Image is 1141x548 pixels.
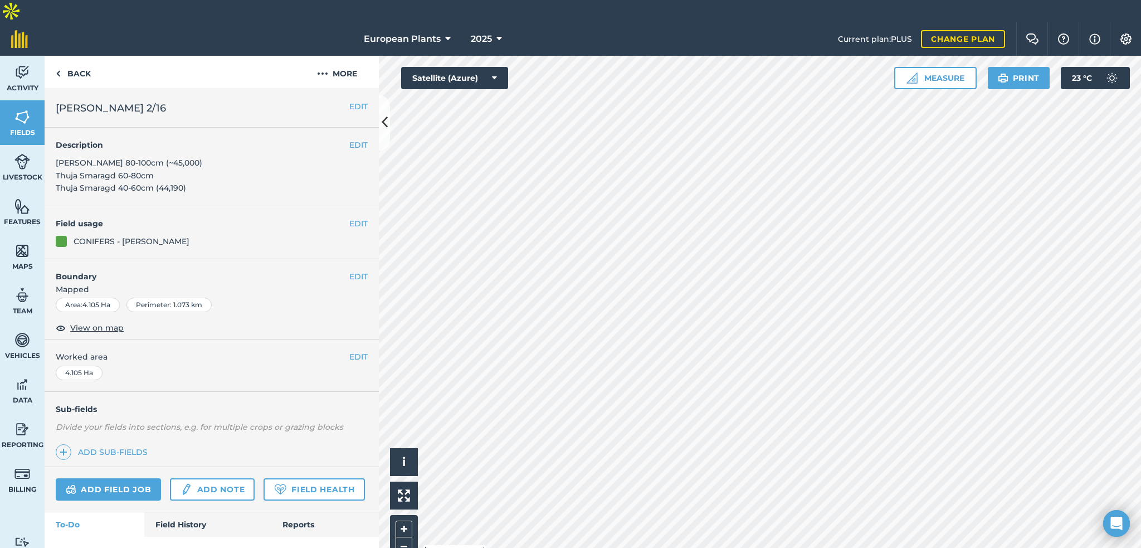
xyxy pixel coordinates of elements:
button: More [295,56,379,89]
img: Two speech bubbles overlapping with the left bubble in the forefront [1026,33,1039,45]
button: + [396,521,412,537]
a: Reports [271,512,379,537]
button: Measure [894,67,977,89]
img: svg+xml;base64,PHN2ZyB4bWxucz0iaHR0cDovL3d3dy53My5vcmcvMjAwMC9zdmciIHdpZHRoPSI5IiBoZWlnaHQ9IjI0Ii... [56,67,61,80]
h4: Description [56,139,368,151]
button: EDIT [349,100,368,113]
img: svg+xml;base64,PHN2ZyB4bWxucz0iaHR0cDovL3d3dy53My5vcmcvMjAwMC9zdmciIHdpZHRoPSIxNyIgaGVpZ2h0PSIxNy... [1089,32,1100,46]
a: To-Do [45,512,144,537]
img: svg+xml;base64,PD94bWwgdmVyc2lvbj0iMS4wIiBlbmNvZGluZz0idXRmLTgiPz4KPCEtLSBHZW5lcmF0b3I6IEFkb2JlIE... [14,332,30,348]
button: 2025 [466,22,506,56]
img: svg+xml;base64,PHN2ZyB4bWxucz0iaHR0cDovL3d3dy53My5vcmcvMjAwMC9zdmciIHdpZHRoPSI1NiIgaGVpZ2h0PSI2MC... [14,198,30,215]
button: EDIT [349,351,368,363]
a: Add field job [56,478,161,501]
button: View on map [56,321,124,334]
img: svg+xml;base64,PHN2ZyB4bWxucz0iaHR0cDovL3d3dy53My5vcmcvMjAwMC9zdmciIHdpZHRoPSIyMCIgaGVpZ2h0PSIyNC... [317,67,328,80]
button: 23 °C [1061,67,1130,89]
a: Field History [144,512,271,537]
button: Print [988,67,1050,89]
img: svg+xml;base64,PD94bWwgdmVyc2lvbj0iMS4wIiBlbmNvZGluZz0idXRmLTgiPz4KPCEtLSBHZW5lcmF0b3I6IEFkb2JlIE... [14,376,30,393]
h4: Sub-fields [45,403,379,415]
div: Perimeter : 1.073 km [126,298,212,312]
img: svg+xml;base64,PHN2ZyB4bWxucz0iaHR0cDovL3d3dy53My5vcmcvMjAwMC9zdmciIHdpZHRoPSI1NiIgaGVpZ2h0PSI2MC... [14,109,30,125]
span: i [402,455,406,469]
img: svg+xml;base64,PD94bWwgdmVyc2lvbj0iMS4wIiBlbmNvZGluZz0idXRmLTgiPz4KPCEtLSBHZW5lcmF0b3I6IEFkb2JlIE... [66,483,76,496]
a: Back [45,56,102,89]
a: Add note [170,478,255,501]
img: svg+xml;base64,PHN2ZyB4bWxucz0iaHR0cDovL3d3dy53My5vcmcvMjAwMC9zdmciIHdpZHRoPSI1NiIgaGVpZ2h0PSI2MC... [14,243,30,259]
img: svg+xml;base64,PD94bWwgdmVyc2lvbj0iMS4wIiBlbmNvZGluZz0idXRmLTgiPz4KPCEtLSBHZW5lcmF0b3I6IEFkb2JlIE... [14,465,30,482]
a: Field Health [264,478,364,501]
img: svg+xml;base64,PD94bWwgdmVyc2lvbj0iMS4wIiBlbmNvZGluZz0idXRmLTgiPz4KPCEtLSBHZW5lcmF0b3I6IEFkb2JlIE... [1101,67,1123,89]
div: Open Intercom Messenger [1103,510,1130,537]
img: fieldmargin Logo [11,30,28,48]
span: Mapped [45,283,379,295]
h4: Boundary [45,259,349,283]
a: Change plan [921,30,1005,48]
a: Add sub-fields [56,444,152,460]
img: svg+xml;base64,PD94bWwgdmVyc2lvbj0iMS4wIiBlbmNvZGluZz0idXRmLTgiPz4KPCEtLSBHZW5lcmF0b3I6IEFkb2JlIE... [14,153,30,170]
span: [PERSON_NAME] 80-100cm (~45,000) Thuja Smaragd 60-80cm Thuja Smaragd 40-60cm (44,190) [56,158,202,193]
div: CONIFERS - [PERSON_NAME] [74,235,189,248]
span: Current plan : PLUS [838,33,912,45]
img: svg+xml;base64,PHN2ZyB4bWxucz0iaHR0cDovL3d3dy53My5vcmcvMjAwMC9zdmciIHdpZHRoPSIxNCIgaGVpZ2h0PSIyNC... [60,445,67,459]
img: A question mark icon [1057,33,1070,45]
div: 4.105 Ha [56,366,103,380]
img: svg+xml;base64,PD94bWwgdmVyc2lvbj0iMS4wIiBlbmNvZGluZz0idXRmLTgiPz4KPCEtLSBHZW5lcmF0b3I6IEFkb2JlIE... [14,537,30,547]
div: Area : 4.105 Ha [56,298,120,312]
em: Divide your fields into sections, e.g. for multiple crops or grazing blocks [56,422,343,432]
img: svg+xml;base64,PD94bWwgdmVyc2lvbj0iMS4wIiBlbmNvZGluZz0idXRmLTgiPz4KPCEtLSBHZW5lcmF0b3I6IEFkb2JlIE... [14,64,30,81]
span: 2025 [471,32,492,46]
img: Four arrows, one pointing top left, one top right, one bottom right and the last bottom left [398,489,410,502]
span: European Plants [364,32,441,46]
span: View on map [70,322,124,334]
img: A cog icon [1119,33,1133,45]
span: 23 ° C [1072,67,1092,89]
img: svg+xml;base64,PD94bWwgdmVyc2lvbj0iMS4wIiBlbmNvZGluZz0idXRmLTgiPz4KPCEtLSBHZW5lcmF0b3I6IEFkb2JlIE... [14,287,30,304]
button: European Plants [359,22,455,56]
button: EDIT [349,270,368,283]
img: svg+xml;base64,PHN2ZyB4bWxucz0iaHR0cDovL3d3dy53My5vcmcvMjAwMC9zdmciIHdpZHRoPSIxOCIgaGVpZ2h0PSIyNC... [56,321,66,334]
h4: Field usage [56,217,349,230]
button: EDIT [349,217,368,230]
img: svg+xml;base64,PD94bWwgdmVyc2lvbj0iMS4wIiBlbmNvZGluZz0idXRmLTgiPz4KPCEtLSBHZW5lcmF0b3I6IEFkb2JlIE... [180,483,192,496]
span: Worked area [56,351,368,363]
button: i [390,448,418,476]
button: EDIT [349,139,368,151]
img: svg+xml;base64,PHN2ZyB4bWxucz0iaHR0cDovL3d3dy53My5vcmcvMjAwMC9zdmciIHdpZHRoPSIxOSIgaGVpZ2h0PSIyNC... [998,71,1008,85]
img: Ruler icon [906,72,918,84]
button: Satellite (Azure) [401,67,508,89]
span: [PERSON_NAME] 2/16 [56,100,166,116]
img: svg+xml;base64,PD94bWwgdmVyc2lvbj0iMS4wIiBlbmNvZGluZz0idXRmLTgiPz4KPCEtLSBHZW5lcmF0b3I6IEFkb2JlIE... [14,421,30,438]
